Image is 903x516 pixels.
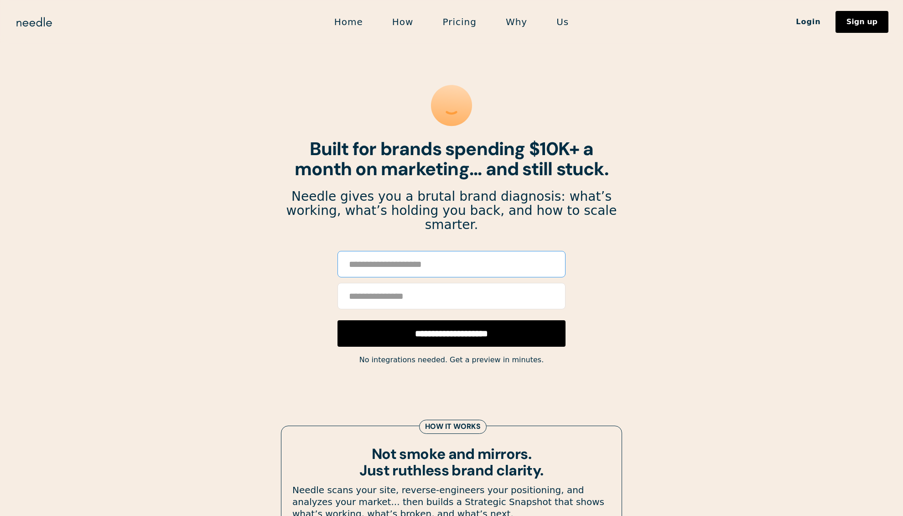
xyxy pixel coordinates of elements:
a: How [378,12,428,31]
div: No integrations needed. Get a preview in minutes. [285,354,618,366]
form: Email Form [337,251,566,347]
a: Us [542,12,583,31]
p: Needle gives you a brutal brand diagnosis: what’s working, what’s holding you back, and how to sc... [285,190,618,232]
a: Sign up [836,11,888,33]
strong: Built for brands spending $10K+ a month on marketing... and still stuck. [295,137,608,181]
div: How it works [425,422,481,432]
div: Sign up [846,18,877,26]
strong: Not smoke and mirrors. Just ruthless brand clarity. [359,444,543,480]
a: Pricing [428,12,491,31]
a: Home [320,12,378,31]
a: Login [781,14,836,30]
a: Why [491,12,542,31]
